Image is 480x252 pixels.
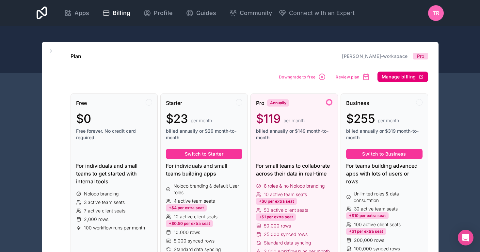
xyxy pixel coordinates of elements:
span: 4 active team seats [174,198,215,204]
span: 100 workflow runs per month [84,225,145,231]
span: billed annually or $29 month-to-month [166,128,242,141]
span: TR [433,9,439,17]
button: Switch to Business [346,149,423,159]
span: $0 [76,112,91,125]
span: billed annually or $149 month-to-month [256,128,332,141]
span: $255 [346,112,375,125]
span: per month [378,117,399,124]
span: 10 active team seats [264,191,307,198]
span: 100 active client seats [354,221,401,228]
span: Business [346,99,369,107]
a: Guides [181,6,221,20]
span: 10 active client seats [174,213,217,220]
button: Downgrade to free [277,71,328,83]
span: Pro [256,99,264,107]
span: Free forever. No credit card required. [76,128,152,141]
span: Apps [74,8,89,18]
span: Noloco branding [84,191,119,197]
h1: Plan [71,52,81,60]
span: Guides [196,8,216,18]
span: 3 active team seats [84,199,125,206]
span: Pro [417,53,424,59]
span: 30 active team seats [354,206,398,212]
span: billed annually or $319 month-to-month [346,128,423,141]
div: +$1 per extra seat [256,213,296,221]
a: Profile [138,6,178,20]
span: 50 active client seats [264,207,308,213]
span: Community [240,8,272,18]
div: For teams building advanced apps with lots of users or rows [346,162,423,185]
button: Connect with an Expert [279,8,355,18]
span: $23 [166,112,188,125]
span: per month [191,117,212,124]
div: For individuals and small teams to get started with internal tools [76,162,152,185]
div: Annually [267,99,289,107]
span: $119 [256,112,281,125]
span: Connect with an Expert [289,8,355,18]
span: Standard data syncing [264,240,311,246]
div: +$0.50 per extra seat [166,220,213,227]
div: For small teams to collaborate across their data in real-time [256,162,332,177]
span: Noloco branding & default User roles [173,183,242,196]
span: Unlimited roles & data consultation [354,191,422,204]
span: 50,000 rows [264,223,291,229]
button: Manage billing [377,72,428,82]
a: Community [224,6,277,20]
span: Free [76,99,87,107]
span: 2,000 rows [84,216,108,223]
div: For individuals and small teams building apps [166,162,242,177]
button: Review plan [333,71,372,83]
div: Open Intercom Messenger [458,230,473,245]
div: +$10 per extra seat [346,212,389,219]
span: Profile [154,8,173,18]
a: Billing [97,6,136,20]
span: 10,000 rows [174,229,200,236]
div: +$1 per extra seat [346,228,386,235]
a: Apps [59,6,94,20]
span: Review plan [336,75,359,79]
span: 100,000 synced rows [354,245,400,252]
div: +$6 per extra seat [256,198,297,205]
span: Manage billing [382,74,416,80]
span: 200,000 rows [354,237,384,244]
span: 7 active client seats [84,208,125,214]
span: 25,000 synced rows [264,231,308,238]
span: per month [283,117,305,124]
div: +$4 per extra seat [166,204,207,211]
a: [PERSON_NAME]-workspace [342,53,408,59]
span: 6 roles & no Noloco branding [264,183,325,189]
span: Starter [166,99,182,107]
span: Billing [113,8,130,18]
span: 5,000 synced rows [174,238,215,244]
button: Switch to Starter [166,149,242,159]
span: Downgrade to free [279,75,315,79]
